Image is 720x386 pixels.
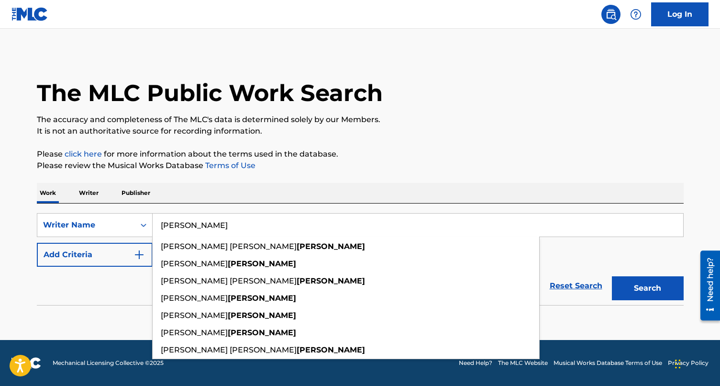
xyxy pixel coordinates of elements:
img: search [605,9,617,20]
div: Help [626,5,645,24]
span: [PERSON_NAME] [161,294,228,303]
span: [PERSON_NAME] [PERSON_NAME] [161,345,297,354]
span: [PERSON_NAME] [161,328,228,337]
a: Privacy Policy [668,359,709,367]
form: Search Form [37,213,684,305]
strong: [PERSON_NAME] [297,242,365,251]
a: Terms of Use [203,161,255,170]
p: It is not an authoritative source for recording information. [37,125,684,137]
a: Public Search [601,5,620,24]
button: Add Criteria [37,243,153,267]
strong: [PERSON_NAME] [297,276,365,285]
img: MLC Logo [11,7,48,21]
h1: The MLC Public Work Search [37,79,383,107]
a: Log In [651,2,709,26]
iframe: Chat Widget [672,340,720,386]
a: Reset Search [545,275,607,296]
img: 9d2ae6d4665cec9f34b9.svg [133,249,145,261]
img: help [630,9,642,20]
iframe: Resource Center [693,247,720,324]
a: Need Help? [459,359,492,367]
strong: [PERSON_NAME] [297,345,365,354]
a: Musical Works Database Terms of Use [554,359,662,367]
p: Please review the Musical Works Database [37,160,684,171]
p: The accuracy and completeness of The MLC's data is determined solely by our Members. [37,114,684,125]
p: Please for more information about the terms used in the database. [37,148,684,160]
span: [PERSON_NAME] [161,311,228,320]
span: [PERSON_NAME] [PERSON_NAME] [161,276,297,285]
strong: [PERSON_NAME] [228,328,296,337]
a: The MLC Website [498,359,548,367]
p: Publisher [119,183,153,203]
p: Writer [76,183,101,203]
p: Work [37,183,59,203]
span: [PERSON_NAME] [161,259,228,268]
img: logo [11,357,41,369]
div: Drag [675,350,681,378]
strong: [PERSON_NAME] [228,294,296,303]
button: Search [612,276,684,300]
div: Writer Name [43,219,129,231]
strong: [PERSON_NAME] [228,311,296,320]
span: [PERSON_NAME] [PERSON_NAME] [161,242,297,251]
span: Mechanical Licensing Collective © 2025 [53,359,164,367]
strong: [PERSON_NAME] [228,259,296,268]
a: click here [65,149,102,159]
